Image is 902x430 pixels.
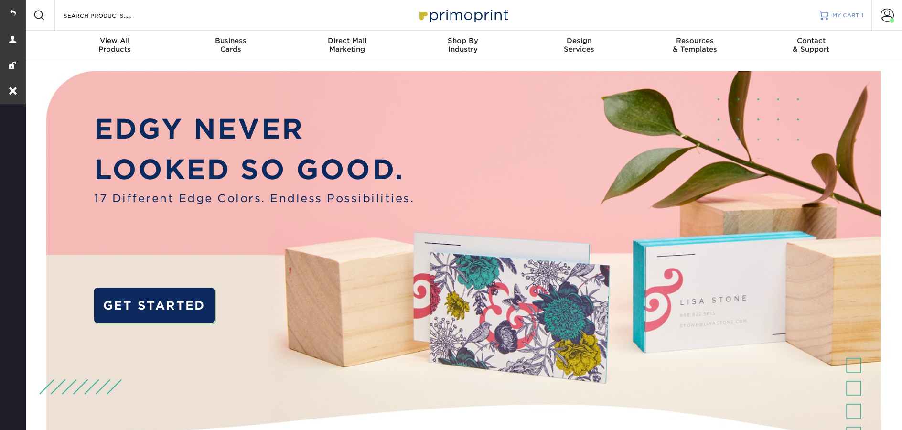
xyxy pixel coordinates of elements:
[405,36,521,54] div: Industry
[521,31,637,61] a: DesignServices
[94,109,414,150] p: EDGY NEVER
[753,31,869,61] a: Contact& Support
[861,12,864,19] span: 1
[832,11,859,20] span: MY CART
[94,150,414,190] p: LOOKED SO GOOD.
[753,36,869,45] span: Contact
[753,36,869,54] div: & Support
[289,36,405,54] div: Marketing
[57,36,173,54] div: Products
[57,36,173,45] span: View All
[521,36,637,45] span: Design
[173,36,289,54] div: Cards
[405,36,521,45] span: Shop By
[289,31,405,61] a: Direct MailMarketing
[415,5,511,25] img: Primoprint
[57,31,173,61] a: View AllProducts
[173,31,289,61] a: BusinessCards
[637,36,753,54] div: & Templates
[94,190,414,206] span: 17 Different Edge Colors. Endless Possibilities.
[173,36,289,45] span: Business
[289,36,405,45] span: Direct Mail
[521,36,637,54] div: Services
[405,31,521,61] a: Shop ByIndustry
[637,31,753,61] a: Resources& Templates
[637,36,753,45] span: Resources
[94,288,215,323] a: GET STARTED
[63,10,156,21] input: SEARCH PRODUCTS.....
